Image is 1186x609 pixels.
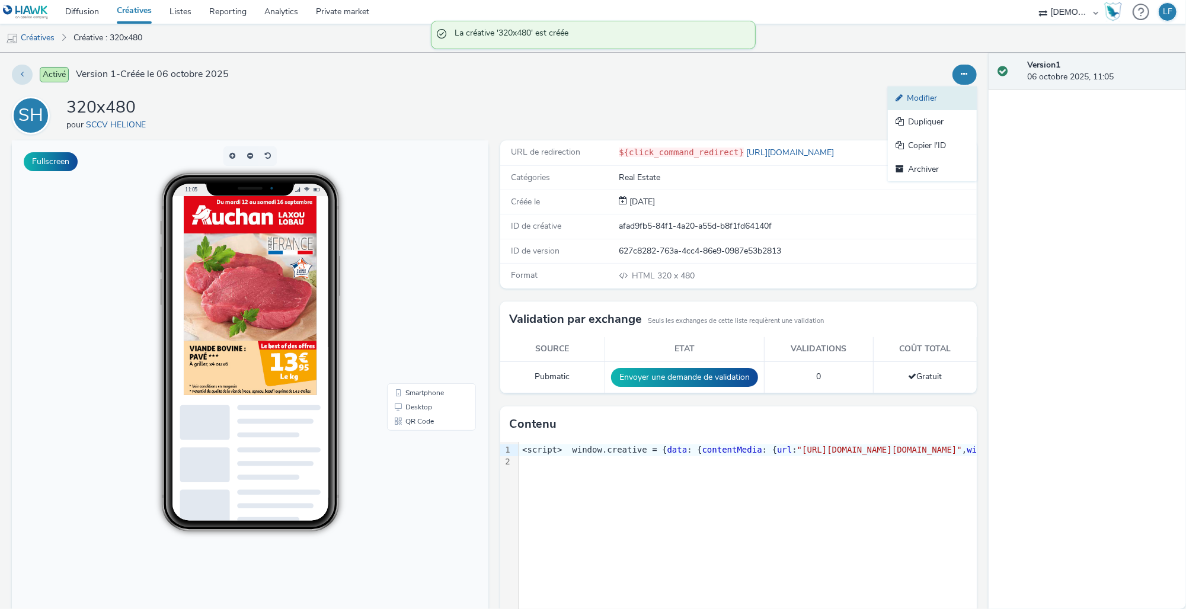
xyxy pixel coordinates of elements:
strong: Version 1 [1028,59,1061,70]
a: [URL][DOMAIN_NAME] [744,147,839,158]
span: 11:05 [173,46,186,52]
div: SH [18,99,43,132]
span: Catégories [511,172,550,183]
h3: Validation par exchange [509,310,642,328]
button: Fullscreen [24,152,78,171]
div: 2 [500,456,512,468]
span: "[URL][DOMAIN_NAME][DOMAIN_NAME]" [797,445,962,454]
span: HTML [632,270,657,281]
a: Créative : 320x480 [68,24,148,52]
h3: Contenu [509,415,557,433]
div: LF [1163,3,1172,21]
span: Smartphone [394,249,432,256]
a: Modifier [888,86,977,110]
div: 627c8282-763a-4cc4-86e9-0987e53b2813 [619,245,975,257]
span: Version 1 - Créée le 06 octobre 2025 [76,68,229,81]
span: La créative '320x480' est créée [455,27,743,43]
div: 06 octobre 2025, 11:05 [1028,59,1177,84]
a: Hawk Academy [1104,2,1127,21]
span: data [667,445,688,454]
span: 320 x 480 [631,270,695,281]
h1: 320x480 [66,97,151,119]
li: QR Code [378,274,462,288]
span: QR Code [394,277,422,284]
code: ${click_command_redirect} [619,148,744,157]
span: Créée le [511,196,540,207]
button: Envoyer une demande de validation [611,368,758,387]
img: Hawk Academy [1104,2,1122,21]
th: Validations [765,337,874,361]
div: afad9fb5-84f1-4a20-a55d-b8f1fd64140f [619,220,975,232]
img: mobile [6,33,18,44]
small: Seuls les exchanges de cette liste requièrent une validation [648,316,824,326]
th: Source [500,337,605,361]
span: url [777,445,792,454]
span: ID de version [511,245,560,257]
a: Copier l'ID [888,134,977,158]
th: Etat [605,337,765,361]
span: contentMedia [702,445,762,454]
img: undefined Logo [3,5,49,20]
span: width [967,445,992,454]
li: Smartphone [378,245,462,259]
span: ID de créative [511,220,561,232]
a: Archiver [888,158,977,181]
span: pour [66,119,86,130]
td: Pubmatic [500,361,605,393]
span: Format [511,270,538,281]
span: 0 [817,371,821,382]
span: URL de redirection [511,146,580,158]
a: SH [12,110,55,121]
span: [DATE] [627,196,655,207]
span: Activé [40,67,69,82]
span: Desktop [394,263,420,270]
div: Création 06 octobre 2025, 11:05 [627,196,655,208]
a: Dupliquer [888,110,977,134]
th: Coût total [874,337,977,361]
div: 1 [500,444,512,456]
span: Gratuit [908,371,942,382]
a: SCCV HELIONE [86,119,151,130]
li: Desktop [378,259,462,274]
div: Real Estate [619,172,975,184]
